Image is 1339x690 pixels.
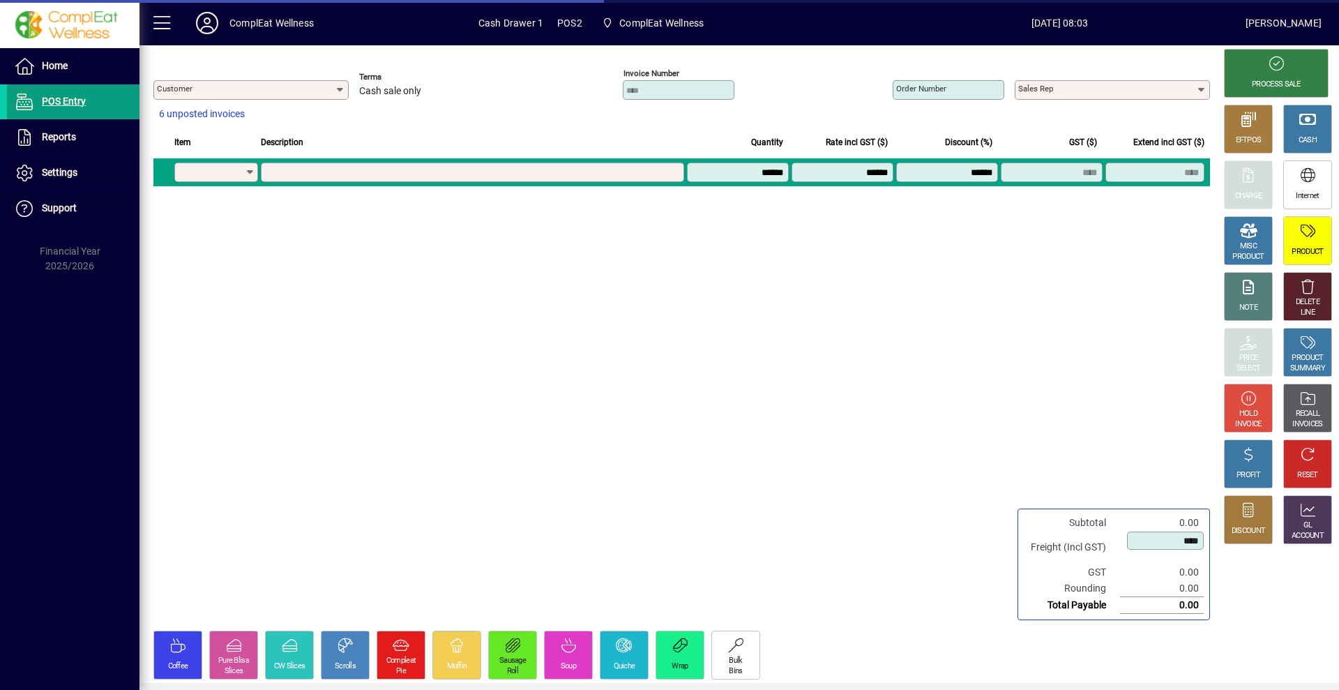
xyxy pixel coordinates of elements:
[1069,135,1097,150] span: GST ($)
[335,661,356,672] div: Scrolls
[1024,531,1120,564] td: Freight (Incl GST)
[614,661,635,672] div: Quiche
[945,135,992,150] span: Discount (%)
[1299,135,1317,146] div: CASH
[1232,252,1264,262] div: PRODUCT
[1246,12,1322,34] div: [PERSON_NAME]
[596,10,709,36] span: ComplEat Wellness
[557,12,582,34] span: POS2
[1239,353,1258,363] div: PRICE
[1120,597,1204,614] td: 0.00
[1236,363,1261,374] div: SELECT
[7,120,139,155] a: Reports
[157,84,192,93] mat-label: Customer
[359,73,443,82] span: Terms
[229,12,314,34] div: ComplEat Wellness
[1024,515,1120,531] td: Subtotal
[1236,470,1260,481] div: PROFIT
[623,68,679,78] mat-label: Invoice number
[1236,135,1262,146] div: EFTPOS
[1296,409,1320,419] div: RECALL
[225,666,243,677] div: Slices
[478,12,543,34] span: Cash Drawer 1
[274,661,305,672] div: CW Slices
[1290,363,1325,374] div: SUMMARY
[1235,191,1262,202] div: CHARGE
[168,661,188,672] div: Coffee
[1120,564,1204,580] td: 0.00
[359,86,421,97] span: Cash sale only
[1303,520,1312,531] div: GL
[619,12,704,34] span: ComplEat Wellness
[1024,564,1120,580] td: GST
[42,60,68,71] span: Home
[1297,470,1318,481] div: RESET
[729,656,742,666] div: Bulk
[7,156,139,190] a: Settings
[1024,597,1120,614] td: Total Payable
[507,666,518,677] div: Roll
[1239,409,1257,419] div: HOLD
[1024,580,1120,597] td: Rounding
[751,135,783,150] span: Quantity
[42,202,77,213] span: Support
[499,656,526,666] div: Sausage
[261,135,303,150] span: Description
[1252,80,1301,90] div: PROCESS SALE
[729,666,742,677] div: Bins
[874,12,1246,34] span: [DATE] 08:03
[1018,84,1053,93] mat-label: Sales rep
[174,135,191,150] span: Item
[1296,297,1319,308] div: DELETE
[42,131,76,142] span: Reports
[896,84,946,93] mat-label: Order number
[1120,515,1204,531] td: 0.00
[7,49,139,84] a: Home
[447,661,467,672] div: Muffin
[42,167,77,178] span: Settings
[42,96,86,107] span: POS Entry
[1292,353,1323,363] div: PRODUCT
[672,661,688,672] div: Wrap
[1235,419,1261,430] div: INVOICE
[153,102,250,127] button: 6 unposted invoices
[1292,419,1322,430] div: INVOICES
[826,135,888,150] span: Rate incl GST ($)
[1292,247,1323,257] div: PRODUCT
[1232,526,1265,537] div: DISCOUNT
[1133,135,1204,150] span: Extend incl GST ($)
[1292,531,1324,541] div: ACCOUNT
[561,661,576,672] div: Soup
[386,656,416,666] div: Compleat
[7,191,139,226] a: Support
[1239,303,1257,313] div: NOTE
[159,107,245,121] span: 6 unposted invoices
[185,10,229,36] button: Profile
[396,666,406,677] div: Pie
[1296,191,1319,202] div: Internet
[1240,241,1257,252] div: MISC
[1120,580,1204,597] td: 0.00
[1301,308,1315,318] div: LINE
[218,656,249,666] div: Pure Bliss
